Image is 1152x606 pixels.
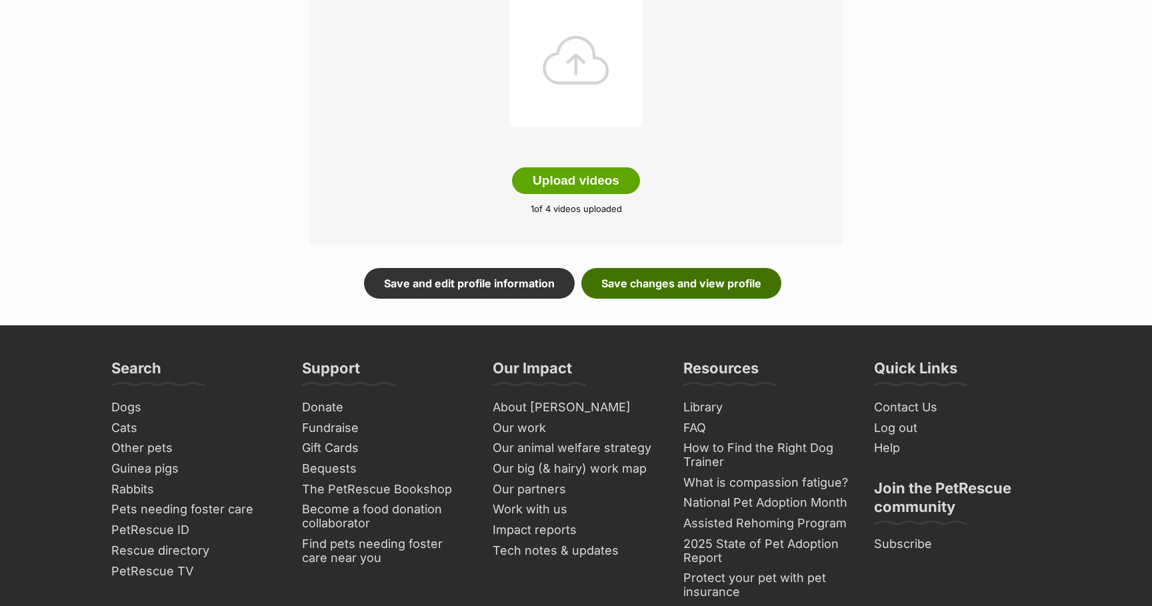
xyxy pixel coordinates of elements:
a: Our work [487,418,665,439]
p: of 4 videos uploaded [329,203,823,216]
a: How to Find the Right Dog Trainer [678,438,855,472]
h3: Search [111,359,161,385]
a: Save changes and view profile [581,268,781,299]
a: PetRescue ID [106,520,283,541]
a: National Pet Adoption Month [678,493,855,513]
a: Fundraise [297,418,474,439]
a: Other pets [106,438,283,459]
h3: Resources [683,359,759,385]
a: Pets needing foster care [106,499,283,520]
a: 2025 State of Pet Adoption Report [678,534,855,568]
a: Rescue directory [106,541,283,561]
a: Library [678,397,855,418]
a: Our partners [487,479,665,500]
a: Log out [869,418,1046,439]
a: The PetRescue Bookshop [297,479,474,500]
a: About [PERSON_NAME] [487,397,665,418]
a: Help [869,438,1046,459]
a: Rabbits [106,479,283,500]
a: Bequests [297,459,474,479]
h3: Our Impact [493,359,572,385]
span: 1 [531,203,534,214]
a: Guinea pigs [106,459,283,479]
a: Become a food donation collaborator [297,499,474,533]
a: Our animal welfare strategy [487,438,665,459]
a: Save and edit profile information [364,268,575,299]
a: Contact Us [869,397,1046,418]
a: Work with us [487,499,665,520]
a: Donate [297,397,474,418]
a: Dogs [106,397,283,418]
a: Cats [106,418,283,439]
a: Our big (& hairy) work map [487,459,665,479]
a: What is compassion fatigue? [678,473,855,493]
a: Subscribe [869,534,1046,555]
h3: Support [302,359,360,385]
a: Protect your pet with pet insurance [678,568,855,602]
button: Upload videos [512,167,640,194]
h3: Join the PetRescue community [874,479,1041,524]
h3: Quick Links [874,359,957,385]
a: Find pets needing foster care near you [297,534,474,568]
a: FAQ [678,418,855,439]
a: PetRescue TV [106,561,283,582]
a: Gift Cards [297,438,474,459]
a: Impact reports [487,520,665,541]
a: Assisted Rehoming Program [678,513,855,534]
a: Tech notes & updates [487,541,665,561]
